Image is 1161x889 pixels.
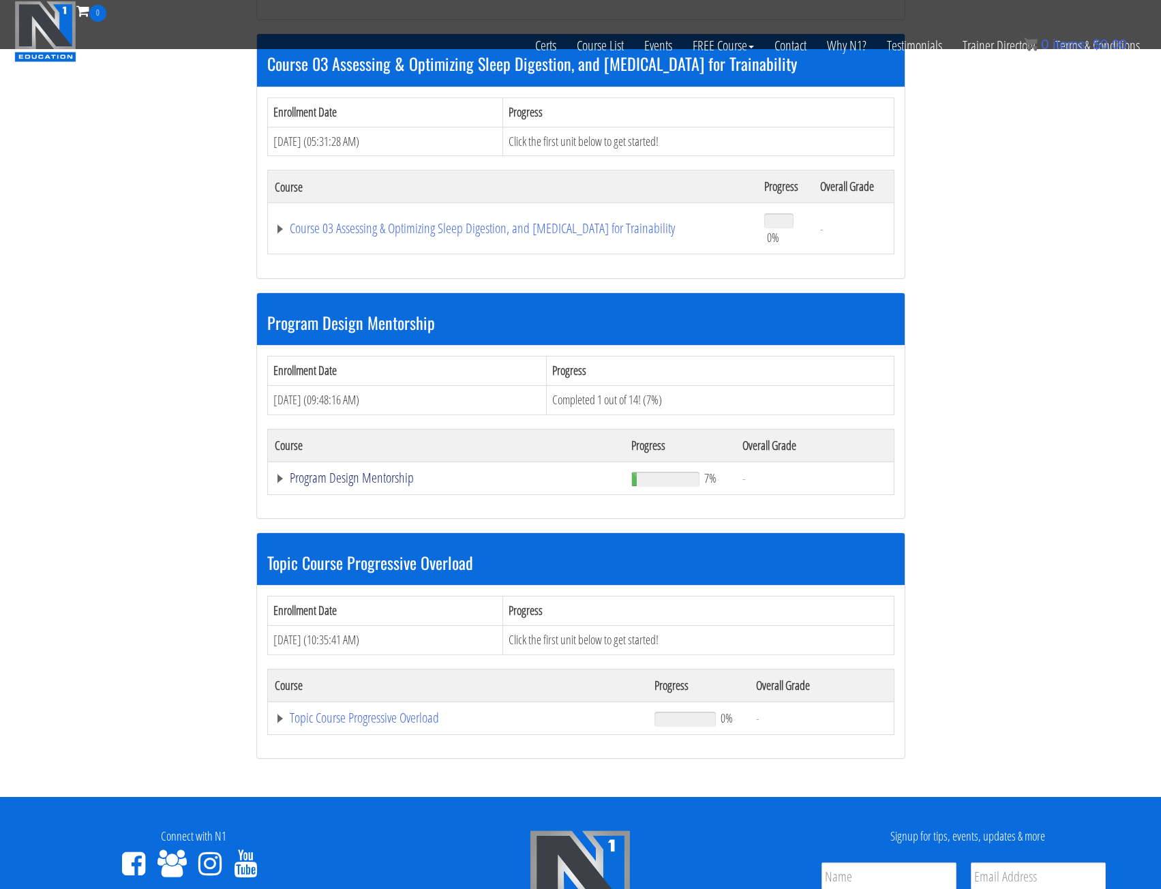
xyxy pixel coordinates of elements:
[1024,37,1038,51] img: icon11.png
[784,830,1151,843] h4: Signup for tips, events, updates & more
[736,462,894,494] td: -
[736,429,894,462] th: Overall Grade
[764,22,817,70] a: Contact
[267,314,894,331] h3: Program Design Mentorship
[503,127,894,156] td: Click the first unit below to get started!
[721,710,733,725] span: 0%
[275,471,618,485] a: Program Design Mentorship
[1093,37,1100,52] span: $
[1053,37,1089,52] span: items:
[267,55,894,72] h3: Course 03 Assessing & Optimizing Sleep Digestion, and [MEDICAL_DATA] for Trainability
[1093,37,1127,52] bdi: 0.00
[624,429,736,462] th: Progress
[567,22,634,70] a: Course List
[267,597,503,626] th: Enrollment Date
[1024,37,1127,52] a: 0 items: $0.00
[813,170,894,203] th: Overall Grade
[267,97,503,127] th: Enrollment Date
[275,711,641,725] a: Topic Course Progressive Overload
[648,669,749,702] th: Progress
[267,357,546,386] th: Enrollment Date
[546,357,894,386] th: Progress
[952,22,1045,70] a: Trainer Directory
[267,554,894,571] h3: Topic Course Progressive Overload
[634,22,682,70] a: Events
[14,1,76,62] img: n1-education
[89,5,106,22] span: 0
[813,203,894,254] td: -
[275,222,751,235] a: Course 03 Assessing & Optimizing Sleep Digestion, and [MEDICAL_DATA] for Trainability
[767,230,779,245] span: 0%
[76,1,106,20] a: 0
[757,170,814,203] th: Progress
[267,429,624,462] th: Course
[10,830,377,843] h4: Connect with N1
[546,385,894,415] td: Completed 1 out of 14! (7%)
[267,626,503,655] td: [DATE] (10:35:41 AM)
[267,127,503,156] td: [DATE] (05:31:28 AM)
[267,385,546,415] td: [DATE] (09:48:16 AM)
[682,22,764,70] a: FREE Course
[704,470,717,485] span: 7%
[877,22,952,70] a: Testimonials
[817,22,877,70] a: Why N1?
[503,597,894,626] th: Progress
[749,669,894,702] th: Overall Grade
[1045,22,1150,70] a: Terms & Conditions
[749,702,894,734] td: -
[1041,37,1049,52] span: 0
[503,626,894,655] td: Click the first unit below to get started!
[267,669,648,702] th: Course
[525,22,567,70] a: Certs
[503,97,894,127] th: Progress
[267,170,757,203] th: Course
